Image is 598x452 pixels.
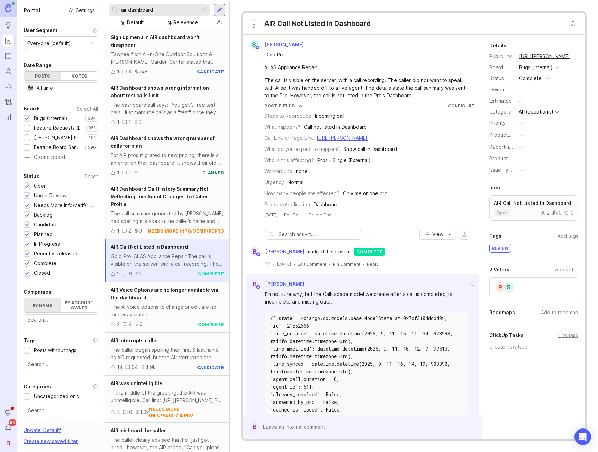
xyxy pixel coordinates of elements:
div: 1.0k [140,408,149,416]
div: Category [489,108,514,116]
div: Bugs (Internal) [34,115,67,122]
div: Update ' Default ' [24,426,61,437]
div: · [305,212,306,218]
div: Urgency [264,179,284,186]
div: For AIR pros migrated to new pricing, there is a an error on their dashboard. It shows their old ... [111,152,224,167]
div: 'answered_by_pro': False, [270,398,462,406]
div: · [363,261,364,267]
input: Search activity... [279,230,358,238]
h1: Portal [24,6,40,15]
div: 'call_metrics_id': None, [270,414,462,421]
div: Status [489,74,514,82]
div: 0 [138,118,142,126]
button: ProductboardID [518,130,527,139]
div: 'already_resolved': False, [270,391,462,398]
a: AIR interrupts callerThe caller began spelling their first & last name as AIR requested, but the ... [105,333,229,376]
p: 951 [88,125,96,131]
div: 2 [541,210,550,215]
div: Uncategorized only [34,392,80,400]
div: 248 [139,68,148,75]
span: [PERSON_NAME] [265,248,305,255]
span: AIR Dashboard Call History Summary Not Reflecting Live Agent Changes To Caller Profile [111,186,208,207]
div: Board [489,64,514,71]
div: 2 Voters [489,265,509,274]
div: S [250,40,259,49]
div: P [495,282,506,293]
div: B [250,247,259,256]
a: [DATE] [264,212,278,218]
img: member badge [255,45,260,50]
button: Notifications [2,422,15,434]
div: The call summary generated by [PERSON_NAME] had spelling mistakes in the caller's name and email ... [111,210,224,225]
div: {'_state': <django.db.models.base.ModelState at 0x7cf3104dcbd0>, [270,315,462,322]
div: Dashboard [314,201,339,208]
div: Call Link or Page Link [264,134,313,142]
a: AIR Voice Options are no longer available via the dashboardThe AI voice options to change or edit... [105,282,229,333]
a: Sign up menu in AIR dashboard won't disappearTawnee from All-n-One Outdoor Solutions & [PERSON_NA... [105,29,229,80]
div: Boards [24,105,41,113]
div: complete [198,271,224,277]
a: Users [2,65,15,78]
div: The dashboard still says: "You get 3 free test calls. Just mark the calls as a "test" once they a... [111,101,224,116]
div: 1 [117,169,119,177]
div: ClickUp Tasks [489,331,524,340]
span: [DATE] [277,261,291,267]
div: 1 [117,227,119,235]
span: AIR misheard the caller [111,427,166,433]
div: Recently Released [34,250,78,257]
div: 1 [117,68,119,75]
p: 101 [89,135,96,141]
div: 'cached_is_missed': False, [270,406,462,414]
label: Product [489,155,508,161]
div: Closed [34,269,50,277]
span: AIR interrupts caller [111,337,158,343]
div: Edit Comment [298,261,326,267]
p: open [497,210,508,216]
div: 'agent_id': 511, [270,383,462,391]
span: 2 [253,22,255,30]
span: AIR Voice Options are no longer available via the dashboard [111,287,218,300]
div: 6 [129,270,132,278]
div: 'time_created': datetime.datetime(2025, 9, 11, 16, 11, 34, 973993, tzinfo=datetime.timezone.utc), [270,330,462,345]
div: Tags [24,336,36,345]
div: needs more info/verif/repro [149,406,224,418]
div: Complete [34,260,56,267]
time: [DATE] [264,212,278,217]
div: 'id': 21552666, [270,322,462,330]
div: [PERSON_NAME] (Public) [34,134,83,142]
a: Changelog [2,96,15,108]
div: 64 [132,363,138,371]
div: Details [489,42,506,50]
div: 2 [117,320,120,328]
div: Categories [24,382,51,391]
div: Planned [34,230,53,238]
div: 3 [128,68,131,75]
div: 2 [117,270,120,278]
div: AI Receptionist [519,109,553,114]
div: 'time_modified': datetime.datetime(2025, 9, 11, 16, 12, 7, 97813, tzinfo=datetime.timezone.utc), [270,345,462,360]
div: Under Review [34,192,66,199]
span: marked this post as [307,248,352,255]
div: I'm not sure why, but the CallFacade model we create after a call is completed, is incomplete and... [265,290,468,306]
div: 6 [129,408,132,416]
div: Bugs (Internal) [519,64,553,71]
div: The AI voice options to change or edit are no longer available [111,303,224,318]
input: Search... [28,361,93,368]
div: · [273,261,274,267]
div: 1 [128,169,131,177]
div: 0 [138,169,142,177]
div: 'agent_call_duration': 0, [270,376,462,383]
div: — [519,119,524,127]
a: AIR Dashboard shows the wrong number of calls for planFor AIR pros migrated to new pricing, there... [105,130,229,181]
div: none [296,168,308,175]
div: Roadmaps [489,308,515,317]
div: The call is visible on the server, with a call recording. The caller did not want to speak with A... [264,76,468,99]
span: AIR Call Not Listed In Dashboard [111,244,188,250]
label: Reporting Team [489,144,526,150]
div: Who is this affecting? [264,156,314,164]
span: [PERSON_NAME] [265,281,305,287]
div: Posts [24,72,61,80]
div: Companies [24,288,51,296]
div: All time [37,84,53,92]
img: Canny Home [5,4,11,12]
